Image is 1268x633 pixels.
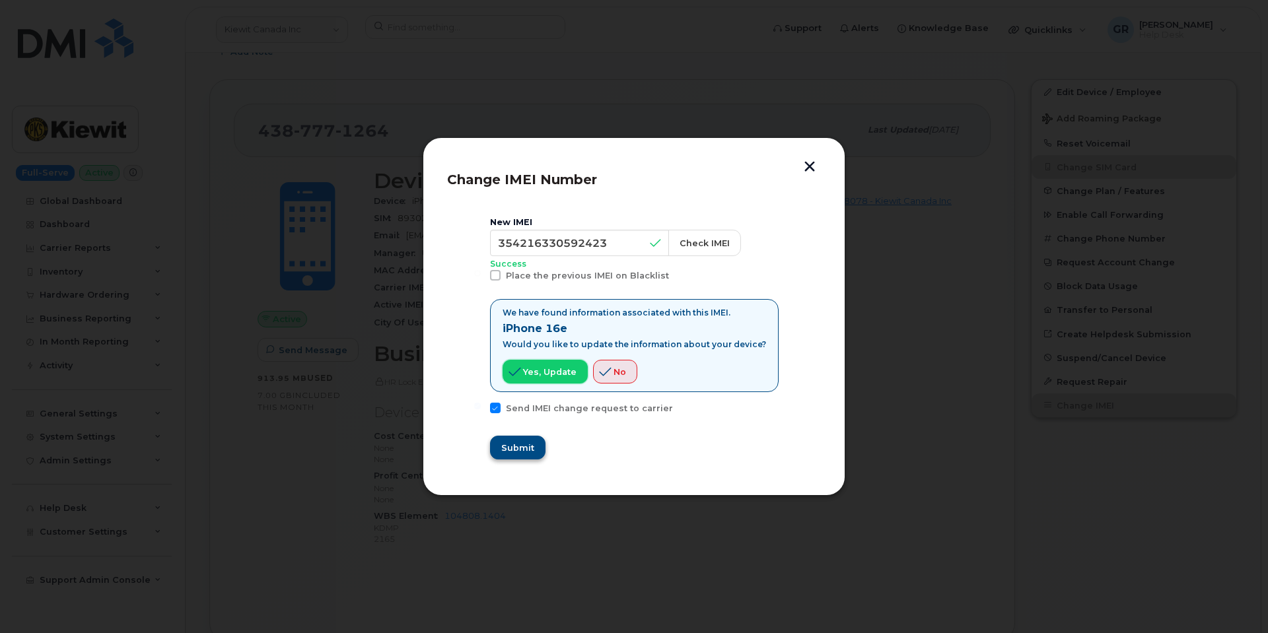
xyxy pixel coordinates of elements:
[501,442,534,454] span: Submit
[614,366,626,378] span: No
[474,403,481,409] input: Send IMEI change request to carrier
[474,270,481,277] input: Place the previous IMEI on Blacklist
[1211,576,1258,623] iframe: Messenger Launcher
[503,308,766,318] p: We have found information associated with this IMEI.
[506,271,669,281] span: Place the previous IMEI on Blacklist
[490,259,779,270] p: Success
[503,360,588,383] button: Yes, update
[523,366,577,378] span: Yes, update
[447,172,597,187] span: Change IMEI Number
[490,436,546,459] button: Submit
[490,217,779,228] div: New IMEI
[503,339,766,350] p: Would you like to update the information about your device?
[668,230,741,256] button: Check IMEI
[506,403,673,413] span: Send IMEI change request to carrier
[503,322,567,335] strong: iPhone 16e
[593,360,637,383] button: No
